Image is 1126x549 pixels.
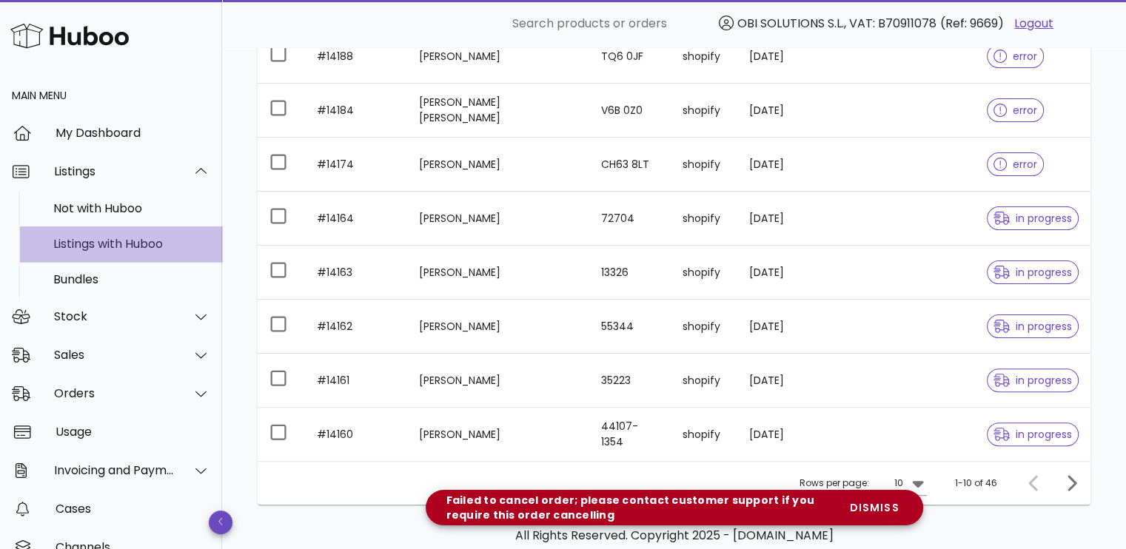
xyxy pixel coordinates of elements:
button: dismiss [837,493,911,522]
td: #14163 [305,246,406,300]
span: error [993,159,1037,169]
td: [PERSON_NAME] [406,300,589,354]
td: #14184 [305,84,406,138]
div: Invoicing and Payments [54,463,175,477]
td: #14164 [305,192,406,246]
td: CH63 8LT [589,138,671,192]
td: [DATE] [737,408,828,461]
td: [PERSON_NAME] [406,138,589,192]
td: [DATE] [737,30,828,84]
span: in progress [993,213,1072,223]
div: Listings [54,164,175,178]
td: #14161 [305,354,406,408]
div: 10 [894,476,903,490]
p: All Rights Reserved. Copyright 2025 - [DOMAIN_NAME] [269,527,1079,545]
td: shopify [671,300,737,354]
td: #14162 [305,300,406,354]
td: shopify [671,138,737,192]
td: [DATE] [737,246,828,300]
div: Stock [54,309,175,323]
button: Next page [1058,470,1085,496]
td: 13326 [589,246,671,300]
div: Failed to cancel order; please contact customer support if you require this order cancelling [438,493,837,522]
div: Orders [54,386,175,400]
td: 55344 [589,300,671,354]
td: shopify [671,192,737,246]
span: in progress [993,375,1072,385]
td: [DATE] [737,138,828,192]
td: #14188 [305,30,406,84]
span: in progress [993,267,1072,277]
span: in progress [993,429,1072,439]
td: TQ6 0JF [589,30,671,84]
div: Bundles [53,272,210,286]
span: error [993,105,1037,115]
div: Not with Huboo [53,201,210,215]
td: [PERSON_NAME] [406,192,589,246]
td: [DATE] [737,84,828,138]
div: Usage [56,425,210,439]
td: [PERSON_NAME] [PERSON_NAME] [406,84,589,138]
td: [PERSON_NAME] [406,246,589,300]
td: [DATE] [737,354,828,408]
td: 44107-1354 [589,408,671,461]
td: #14160 [305,408,406,461]
div: 10Rows per page: [894,471,927,495]
span: in progress [993,321,1072,331]
div: Rows per page: [800,462,927,505]
td: shopify [671,30,737,84]
td: [DATE] [737,300,828,354]
td: 72704 [589,192,671,246]
span: (Ref: 9669) [940,15,1004,32]
div: Listings with Huboo [53,237,210,251]
td: #14174 [305,138,406,192]
a: Logout [1014,15,1053,33]
td: [PERSON_NAME] [406,354,589,408]
span: error [993,51,1037,61]
td: shopify [671,354,737,408]
td: 35223 [589,354,671,408]
td: shopify [671,408,737,461]
td: [PERSON_NAME] [406,408,589,461]
td: shopify [671,246,737,300]
td: shopify [671,84,737,138]
span: OBI SOLUTIONS S.L., VAT: B70911078 [737,15,936,32]
td: [DATE] [737,192,828,246]
div: Sales [54,348,175,362]
span: dismiss [848,500,899,516]
div: 1-10 of 46 [955,476,997,490]
td: V6B 0Z0 [589,84,671,138]
div: My Dashboard [56,126,210,140]
div: Cases [56,502,210,516]
img: Huboo Logo [10,20,129,52]
td: [PERSON_NAME] [406,30,589,84]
